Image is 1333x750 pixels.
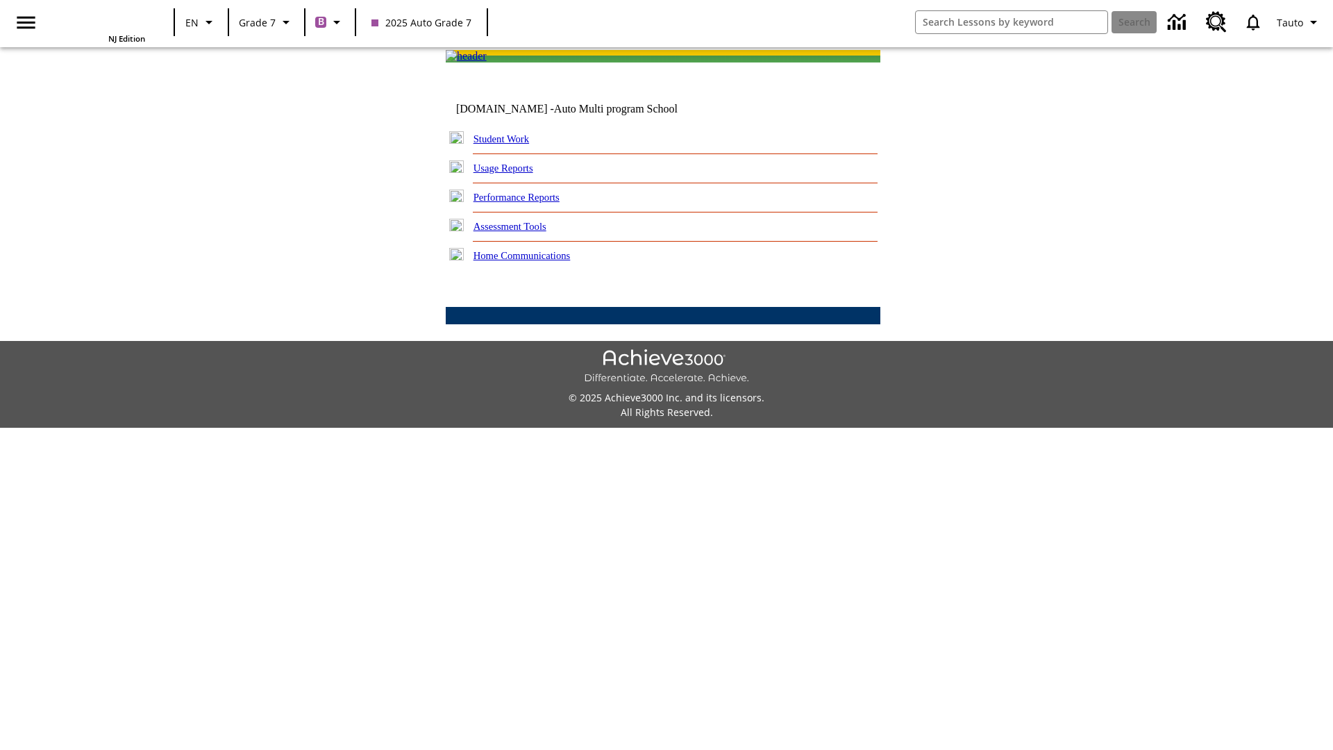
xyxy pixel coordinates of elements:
button: Language: EN, Select a language [179,10,224,35]
span: B [318,13,324,31]
button: Open side menu [6,2,47,43]
div: Home [55,4,145,44]
nobr: Auto Multi program School [554,103,678,115]
a: Notifications [1235,4,1271,40]
img: plus.gif [449,219,464,231]
span: 2025 Auto Grade 7 [371,15,471,30]
span: EN [185,15,199,30]
a: Resource Center, Will open in new tab [1198,3,1235,41]
input: search field [916,11,1107,33]
img: plus.gif [449,248,464,260]
img: plus.gif [449,131,464,144]
span: NJ Edition [108,33,145,44]
img: plus.gif [449,160,464,173]
a: Student Work [473,133,529,144]
span: Grade 7 [239,15,276,30]
a: Performance Reports [473,192,560,203]
a: Usage Reports [473,162,533,174]
button: Grade: Grade 7, Select a grade [233,10,300,35]
a: Assessment Tools [473,221,546,232]
a: Data Center [1159,3,1198,42]
button: Profile/Settings [1271,10,1327,35]
img: header [446,50,487,62]
img: plus.gif [449,190,464,202]
img: Achieve3000 Differentiate Accelerate Achieve [584,349,749,385]
span: Tauto [1277,15,1303,30]
button: Boost Class color is purple. Change class color [310,10,351,35]
a: Home Communications [473,250,571,261]
td: [DOMAIN_NAME] - [456,103,712,115]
